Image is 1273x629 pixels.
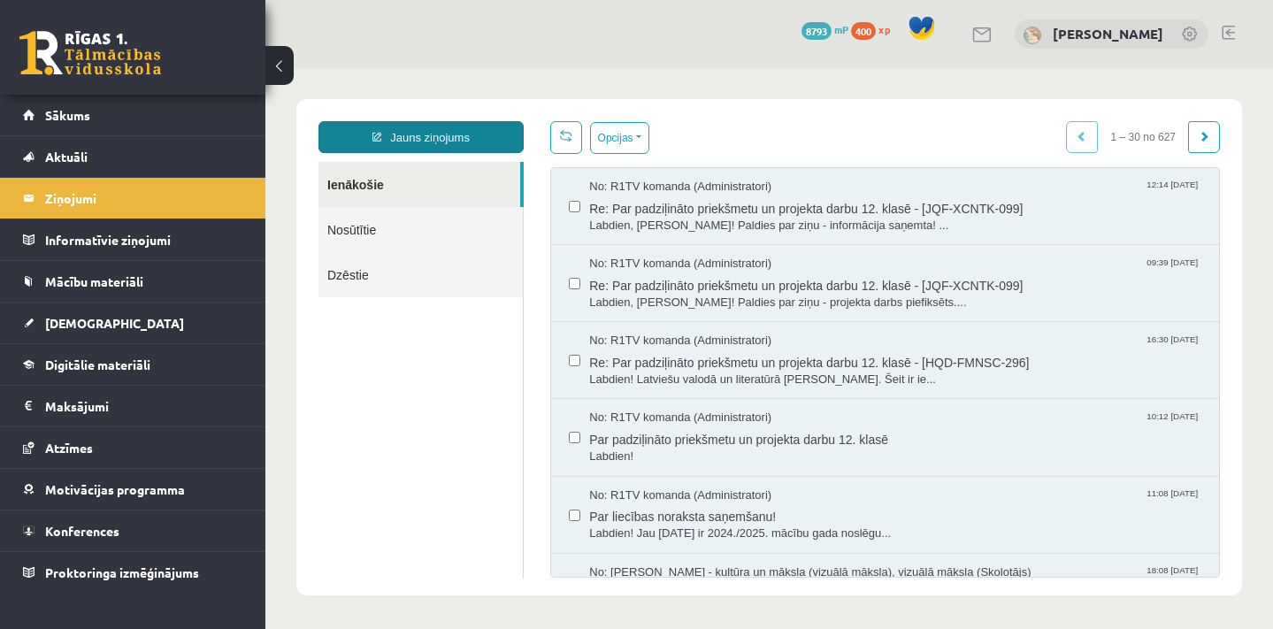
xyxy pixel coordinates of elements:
a: Ziņojumi [23,178,243,219]
span: xp [878,22,890,36]
a: No: R1TV komanda (Administratori) 12:14 [DATE] Re: Par padziļināto priekšmetu un projekta darbu 1... [324,111,936,165]
span: Motivācijas programma [45,481,185,497]
span: No: R1TV komanda (Administratori) [324,188,506,204]
span: 09:39 [DATE] [878,188,936,201]
span: 16:30 [DATE] [878,265,936,278]
span: 400 [851,22,876,40]
span: Labdien! Jau [DATE] ir 2024./2025. mācību gada noslēgu... [324,457,936,474]
span: 8793 [801,22,832,40]
a: Ienākošie [53,94,255,139]
a: No: R1TV komanda (Administratori) 09:39 [DATE] Re: Par padziļināto priekšmetu un projekta darbu 1... [324,188,936,242]
a: [DEMOGRAPHIC_DATA] [23,303,243,343]
span: Atzīmes [45,440,93,456]
span: No: R1TV komanda (Administratori) [324,419,506,436]
a: Sākums [23,95,243,135]
a: Maksājumi [23,386,243,426]
a: No: R1TV komanda (Administratori) 11:08 [DATE] Par liecības noraksta saņemšanu! Labdien! Jau [DAT... [324,419,936,474]
span: Mācību materiāli [45,273,143,289]
span: No: R1TV komanda (Administratori) [324,265,506,281]
span: Digitālie materiāli [45,357,150,372]
a: No: R1TV komanda (Administratori) 16:30 [DATE] Re: Par padziļināto priekšmetu un projekta darbu 1... [324,265,936,319]
span: Sākums [45,107,90,123]
a: Dzēstie [53,184,257,229]
a: Motivācijas programma [23,469,243,510]
span: Re: Par padziļināto priekšmetu un projekta darbu 12. klasē - [HQD-FMNSC-296] [324,281,936,303]
span: mP [834,22,848,36]
span: 18:08 [DATE] [878,496,936,510]
a: No: [PERSON_NAME] - kultūra un māksla (vizuālā māksla), vizuālā māksla (Skolotājs) 18:08 [DATE] [324,496,936,551]
button: Opcijas [325,54,384,86]
a: [PERSON_NAME] [1053,25,1163,42]
legend: Informatīvie ziņojumi [45,219,243,260]
a: Atzīmes [23,427,243,468]
a: 400 xp [851,22,899,36]
a: Proktoringa izmēģinājums [23,552,243,593]
span: Re: Par padziļināto priekšmetu un projekta darbu 12. klasē - [JQF-XCNTK-099] [324,127,936,150]
span: Re: Par padziļināto priekšmetu un projekta darbu 12. klasē - [JQF-XCNTK-099] [324,204,936,226]
span: Par liecības noraksta saņemšanu! [324,435,936,457]
span: Aktuāli [45,149,88,165]
span: Konferences [45,523,119,539]
a: No: R1TV komanda (Administratori) 10:12 [DATE] Par padziļināto priekšmetu un projekta darbu 12. k... [324,341,936,396]
a: 8793 mP [801,22,848,36]
legend: Ziņojumi [45,178,243,219]
a: Nosūtītie [53,139,257,184]
a: Aktuāli [23,136,243,177]
span: 1 – 30 no 627 [832,53,924,85]
span: No: [PERSON_NAME] - kultūra un māksla (vizuālā māksla), vizuālā māksla (Skolotājs) [324,496,765,513]
span: Labdien! [324,380,936,397]
a: Jauns ziņojums [53,53,258,85]
span: Labdien! Latviešu valodā un literatūrā [PERSON_NAME]. Šeit ir ie... [324,303,936,320]
a: Mācību materiāli [23,261,243,302]
span: 10:12 [DATE] [878,341,936,355]
img: Marta Laura Neļķe [1024,27,1041,44]
span: Labdien, [PERSON_NAME]! Paldies par ziņu - projekta darbs piefiksēts.... [324,226,936,243]
span: No: R1TV komanda (Administratori) [324,341,506,358]
span: [DEMOGRAPHIC_DATA] [45,315,184,331]
span: Labdien, [PERSON_NAME]! Paldies par ziņu - informācija saņemta! ... [324,150,936,166]
span: Par padziļināto priekšmetu un projekta darbu 12. klasē [324,358,936,380]
span: 12:14 [DATE] [878,111,936,124]
span: 11:08 [DATE] [878,419,936,433]
legend: Maksājumi [45,386,243,426]
a: Konferences [23,510,243,551]
a: Digitālie materiāli [23,344,243,385]
a: Informatīvie ziņojumi [23,219,243,260]
span: Proktoringa izmēģinājums [45,564,199,580]
span: No: R1TV komanda (Administratori) [324,111,506,127]
a: Rīgas 1. Tālmācības vidusskola [19,31,161,75]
